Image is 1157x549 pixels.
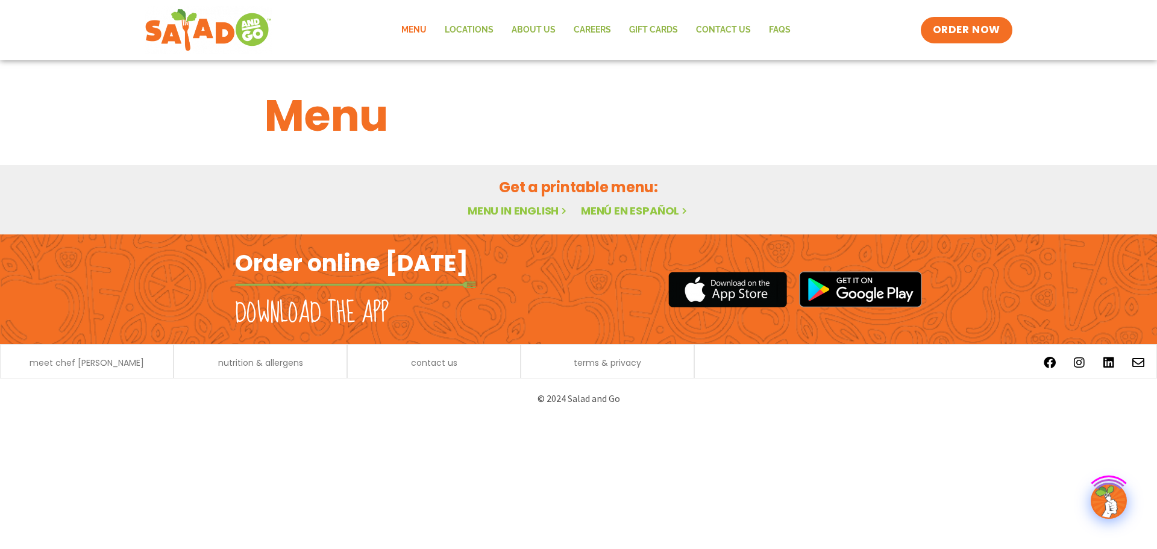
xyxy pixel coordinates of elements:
img: appstore [668,270,787,309]
a: meet chef [PERSON_NAME] [30,359,144,367]
a: nutrition & allergens [218,359,303,367]
a: ORDER NOW [921,17,1012,43]
h1: Menu [265,83,892,148]
a: contact us [411,359,457,367]
a: Menu [392,16,436,44]
img: fork [235,281,476,288]
span: ORDER NOW [933,23,1000,37]
img: google_play [799,271,922,307]
p: © 2024 Salad and Go [241,391,916,407]
a: Careers [565,16,620,44]
h2: Get a printable menu: [265,177,892,198]
a: Contact Us [687,16,760,44]
nav: Menu [392,16,800,44]
a: Menu in English [468,203,569,218]
a: Menú en español [581,203,689,218]
a: FAQs [760,16,800,44]
a: terms & privacy [574,359,641,367]
h2: Order online [DATE] [235,248,468,278]
h2: Download the app [235,296,389,330]
a: About Us [503,16,565,44]
img: new-SAG-logo-768×292 [145,6,272,54]
a: Locations [436,16,503,44]
a: GIFT CARDS [620,16,687,44]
